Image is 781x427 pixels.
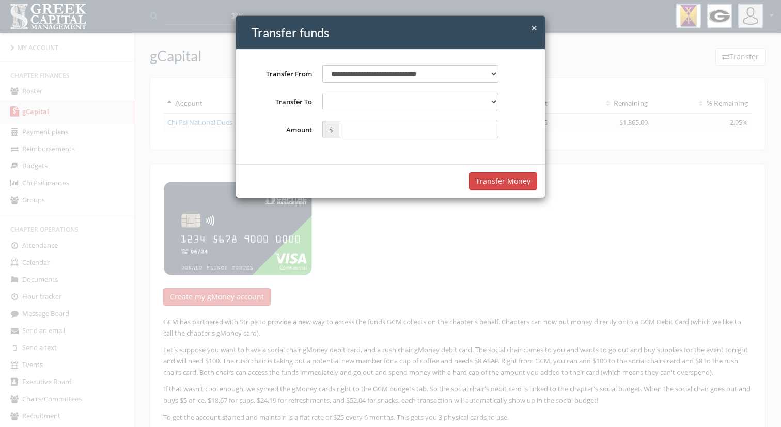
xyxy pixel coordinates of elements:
label: Transfer From [244,65,317,83]
span: $ [322,121,339,138]
h4: Transfer funds [252,24,537,41]
button: Transfer Money [469,172,537,190]
label: Amount [244,121,317,138]
label: Transfer To [244,93,317,110]
span: × [531,21,537,35]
